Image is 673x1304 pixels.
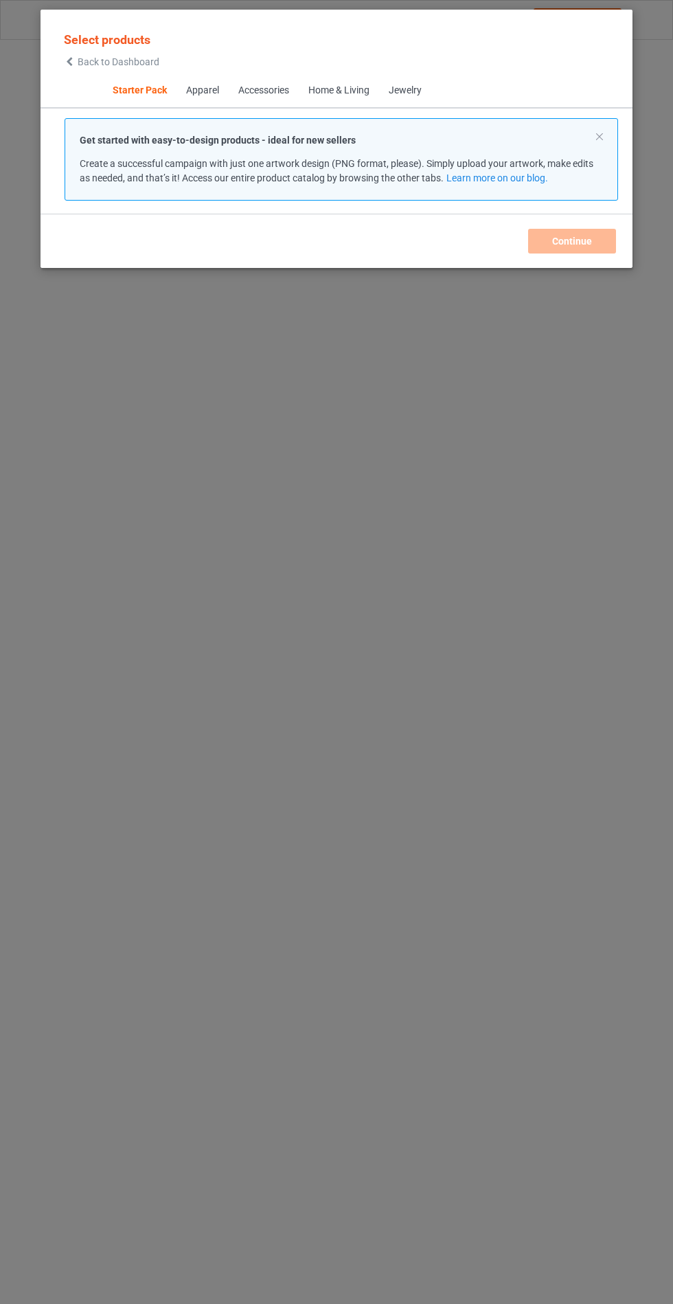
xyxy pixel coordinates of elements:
[64,32,150,47] span: Select products
[80,158,593,183] span: Create a successful campaign with just one artwork design (PNG format, please). Simply upload you...
[308,84,369,98] div: Home & Living
[388,84,421,98] div: Jewelry
[102,74,176,107] span: Starter Pack
[80,135,356,146] strong: Get started with easy-to-design products - ideal for new sellers
[238,84,288,98] div: Accessories
[185,84,218,98] div: Apparel
[78,56,159,67] span: Back to Dashboard
[446,172,547,183] a: Learn more on our blog.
